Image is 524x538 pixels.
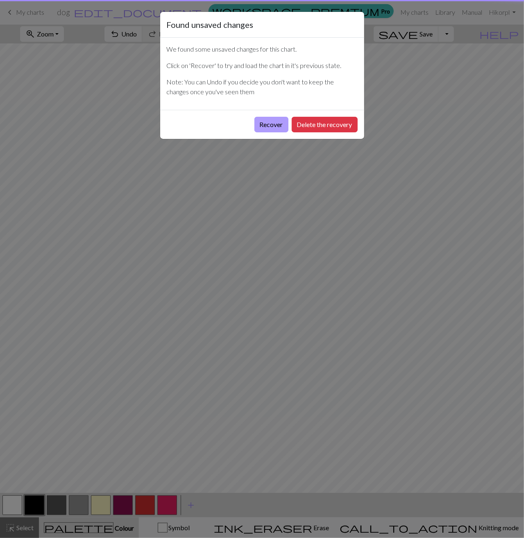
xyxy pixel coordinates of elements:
[292,117,358,132] button: Delete the recovery
[167,61,358,70] p: Click on 'Recover' to try and load the chart in it's previous state.
[167,44,358,54] p: We found some unsaved changes for this chart.
[167,18,254,31] h5: Found unsaved changes
[254,117,288,132] button: Recover
[167,77,358,97] p: Note: You can Undo if you decide you don't want to keep the changes once you've seen them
